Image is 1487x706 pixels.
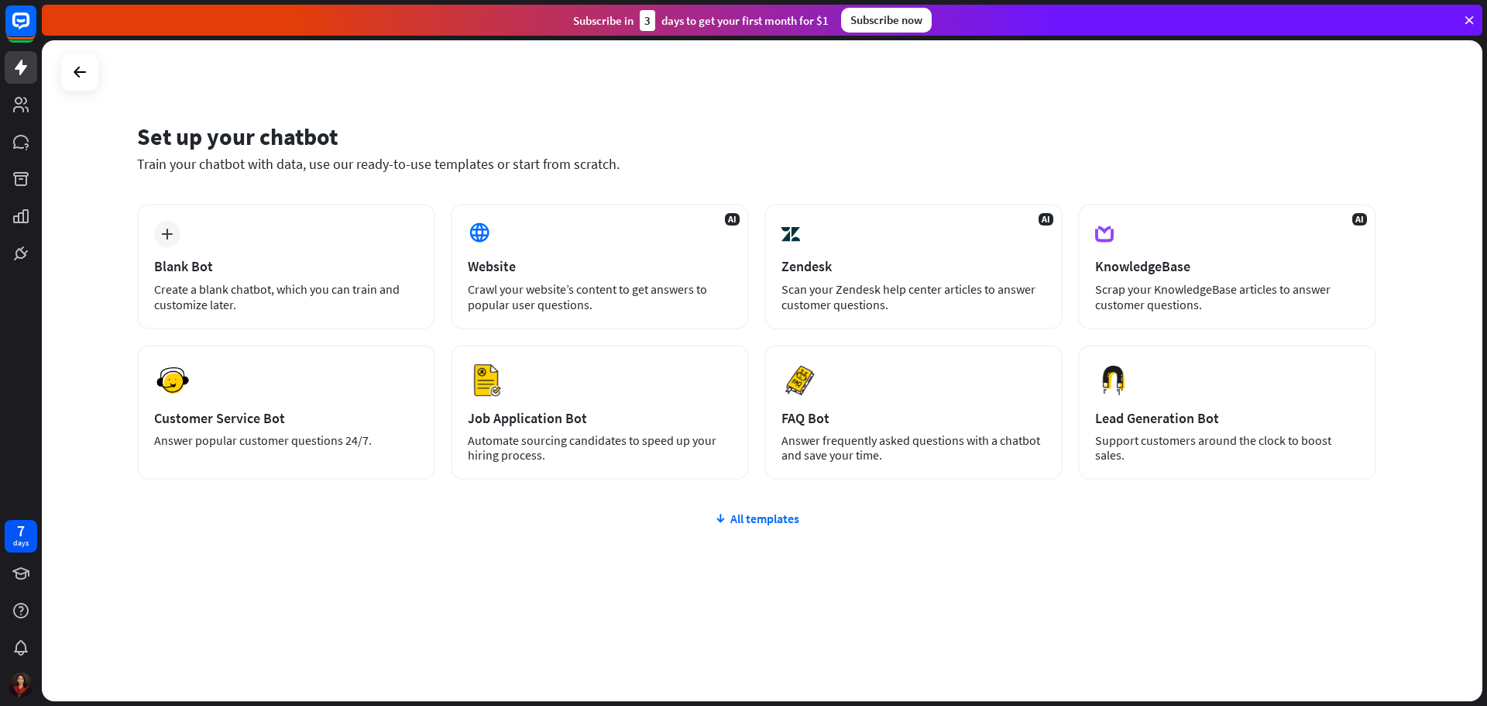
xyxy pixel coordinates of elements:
div: Job Application Bot [468,409,732,427]
div: Website [468,257,732,275]
div: Crawl your website’s content to get answers to popular user questions. [468,281,732,312]
div: Train your chatbot with data, use our ready-to-use templates or start from scratch. [137,155,1376,173]
div: Scrap your KnowledgeBase articles to answer customer questions. [1095,281,1359,312]
i: plus [161,229,173,239]
span: AI [1039,213,1053,226]
div: FAQ Bot [781,409,1046,427]
div: Set up your chatbot [137,122,1376,151]
div: Create a blank chatbot, which you can train and customize later. [154,281,418,312]
div: Automate sourcing candidates to speed up your hiring process. [468,433,732,463]
a: 7 days [5,520,37,553]
div: Lead Generation Bot [1095,409,1359,427]
div: Subscribe in days to get your first month for $1 [573,10,829,31]
div: 7 [17,524,25,538]
div: Support customers around the clock to boost sales. [1095,433,1359,463]
span: AI [725,213,740,226]
div: days [13,538,29,549]
div: KnowledgeBase [1095,257,1359,275]
div: All templates [137,511,1376,526]
div: Subscribe now [841,8,932,33]
div: Blank Bot [154,257,418,275]
div: Customer Service Bot [154,409,418,427]
div: Zendesk [781,257,1046,275]
div: Scan your Zendesk help center articles to answer customer questions. [781,281,1046,312]
div: 3 [640,10,655,31]
div: Answer popular customer questions 24/7. [154,433,418,448]
span: AI [1352,213,1367,226]
div: Answer frequently asked questions with a chatbot and save your time. [781,433,1046,463]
